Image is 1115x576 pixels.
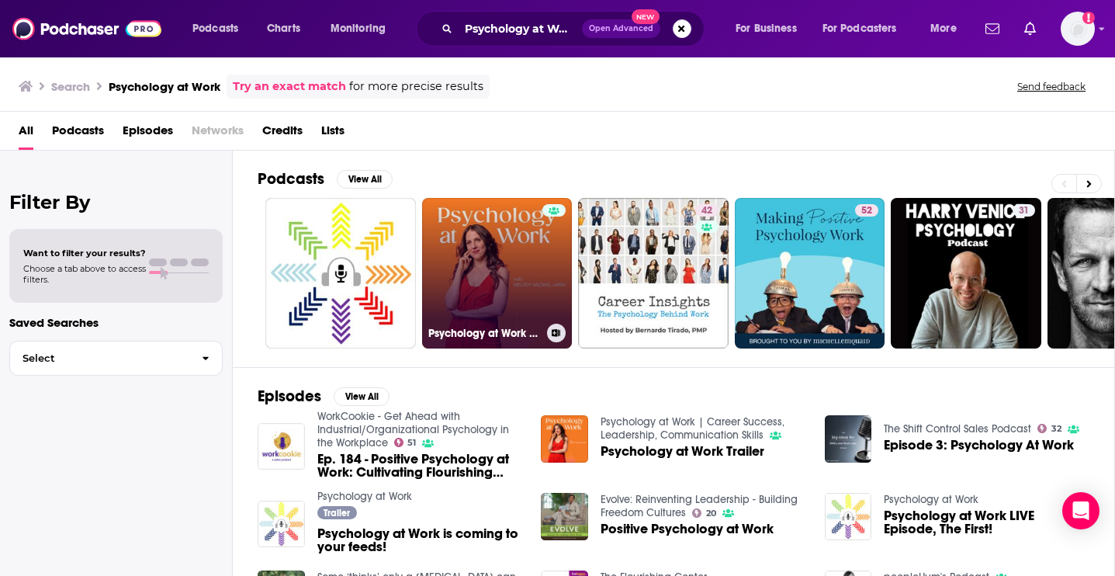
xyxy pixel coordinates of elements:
a: Positive Psychology at Work [601,522,774,536]
button: Send feedback [1013,80,1090,93]
span: Episode 3: Psychology At Work [884,439,1074,452]
a: 51 [394,438,417,447]
input: Search podcasts, credits, & more... [459,16,582,41]
svg: Add a profile image [1082,12,1095,24]
span: 31 [1019,203,1029,219]
a: Ep. 184 - Positive Psychology at Work: Cultivating Flourishing Teams [317,453,523,479]
img: Psychology at Work Trailer [541,415,588,463]
a: 20 [692,508,716,518]
a: 42 [695,204,719,217]
button: open menu [919,16,976,41]
div: Open Intercom Messenger [1062,492,1099,529]
a: Psychology at Work LIVE Episode, The First! [884,509,1089,536]
span: 52 [861,203,872,219]
h3: Psychology at Work | Career Success, Leadership, Communication Skills [428,327,541,340]
img: Psychology at Work is coming to your feeds! [258,501,305,548]
a: Lists [321,118,345,150]
a: All [19,118,33,150]
button: Show profile menu [1061,12,1095,46]
button: Select [9,341,223,376]
p: Saved Searches [9,315,223,330]
a: Podcasts [52,118,104,150]
a: Show notifications dropdown [1018,16,1042,42]
span: More [930,18,957,40]
span: 51 [407,439,416,446]
a: Psychology at Work | Career Success, Leadership, Communication Skills [422,198,573,349]
a: 31 [1013,204,1035,217]
img: Ep. 184 - Positive Psychology at Work: Cultivating Flourishing Teams [258,423,305,470]
span: For Podcasters [822,18,897,40]
span: New [632,9,660,24]
span: Want to filter your results? [23,248,146,259]
button: Open AdvancedNew [582,19,660,38]
button: open menu [812,16,919,41]
div: Search podcasts, credits, & more... [431,11,719,47]
a: 42 [578,198,729,349]
a: Psychology at Work Trailer [601,445,764,458]
span: Select [10,353,189,363]
span: Trailer [324,508,350,518]
h3: Psychology at Work [109,79,220,94]
a: 32 [1037,424,1061,433]
span: Logged in as autumncomm [1061,12,1095,46]
h2: Filter By [9,191,223,213]
span: for more precise results [349,78,483,95]
button: View All [334,387,390,406]
button: View All [337,170,393,189]
a: 31 [891,198,1041,349]
h2: Episodes [258,387,321,406]
span: Open Advanced [589,25,653,33]
a: Psychology at Work [884,493,978,506]
a: 52 [855,204,878,217]
img: Episode 3: Psychology At Work [825,415,872,463]
button: open menu [182,16,258,41]
a: EpisodesView All [258,387,390,406]
a: Show notifications dropdown [979,16,1006,42]
h3: Search [51,79,90,94]
a: Charts [257,16,310,41]
span: 42 [701,203,712,219]
span: 20 [706,510,716,517]
a: WorkCookie - Get Ahead with Industrial/Organizational Psychology in the Workplace [317,410,509,449]
h2: Podcasts [258,169,324,189]
img: Psychology at Work LIVE Episode, The First! [825,493,872,540]
span: Networks [192,118,244,150]
a: PodcastsView All [258,169,393,189]
img: Positive Psychology at Work [541,493,588,540]
button: open menu [725,16,816,41]
a: Credits [262,118,303,150]
a: Try an exact match [233,78,346,95]
a: Psychology at Work is coming to your feeds! [317,527,523,553]
span: For Business [736,18,797,40]
img: User Profile [1061,12,1095,46]
span: Charts [267,18,300,40]
span: Choose a tab above to access filters. [23,263,146,285]
a: The Shift Control Sales Podcast [884,422,1031,435]
a: Episodes [123,118,173,150]
span: Podcasts [192,18,238,40]
span: 32 [1051,425,1061,432]
span: Monitoring [331,18,386,40]
a: Psychology at Work | Career Success, Leadership, Communication Skills [601,415,784,442]
a: 52 [735,198,885,349]
img: Podchaser - Follow, Share and Rate Podcasts [12,14,161,43]
a: Evolve: Reinventing Leadership - Building Freedom Cultures [601,493,798,519]
a: Psychology at Work [317,490,412,503]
